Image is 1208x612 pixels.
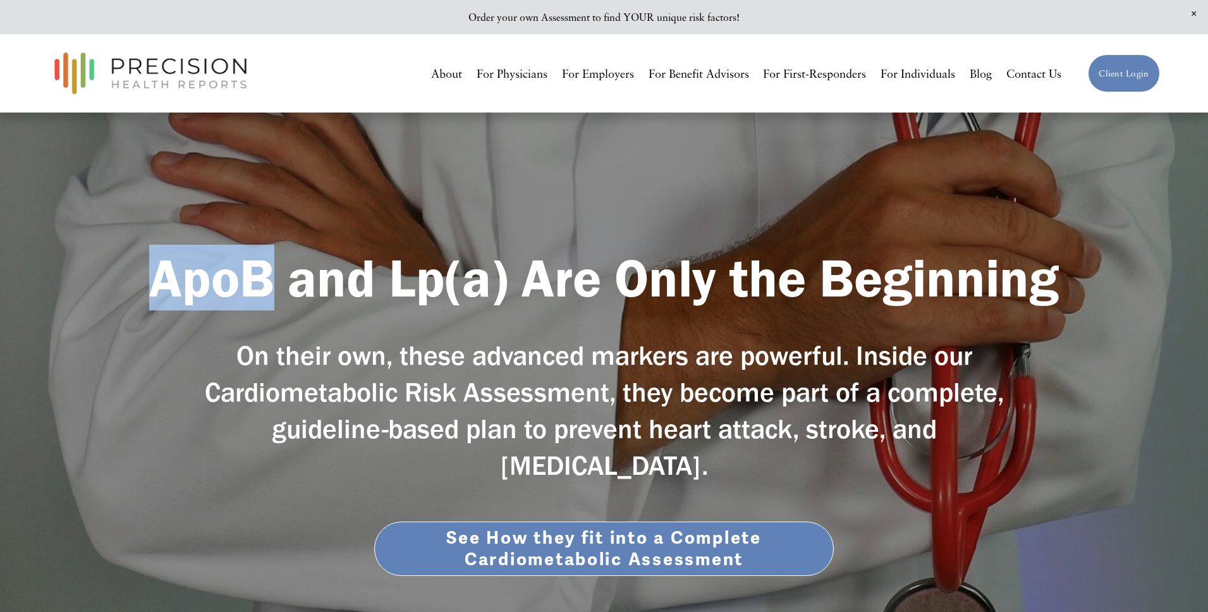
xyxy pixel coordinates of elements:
[188,337,1020,484] h3: On their own, these advanced markers are powerful. Inside our Cardiometabolic Risk Assessment, th...
[374,522,833,577] a: See How they fit into a Complete Cardiometabolic Assessment
[881,62,955,85] a: For Individuals
[1088,54,1159,92] a: Client Login
[149,245,1059,310] strong: ApoB and Lp(a) Are Only the Beginning
[562,62,634,85] a: For Employers
[970,62,992,85] a: Blog
[980,450,1208,612] iframe: Chat Widget
[431,62,462,85] a: About
[477,62,547,85] a: For Physicians
[48,47,253,101] img: Precision Health Reports
[763,62,866,85] a: For First-Responders
[1006,62,1061,85] a: Contact Us
[649,62,749,85] a: For Benefit Advisors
